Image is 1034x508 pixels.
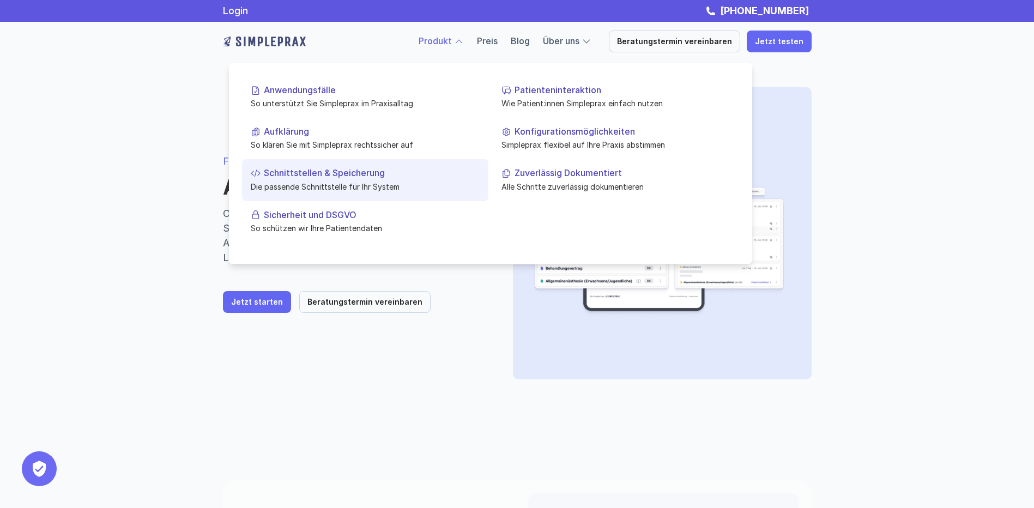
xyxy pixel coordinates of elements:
[755,37,803,46] p: Jetzt testen
[419,35,452,46] a: Produkt
[223,154,487,168] p: FEATURE
[307,298,422,307] p: Beratungstermin vereinbaren
[515,126,730,137] p: Konfigurationsmöglichkeiten
[251,98,480,109] p: So unterstützt Sie Simpleprax im Praxisalltag
[747,31,812,52] a: Jetzt testen
[264,209,480,220] p: Sicherheit und DSGVO
[501,180,730,192] p: Alle Schritte zuverlässig dokumentieren
[242,118,488,159] a: AufklärungSo klären Sie mit Simpleprax rechtssicher auf
[223,206,487,265] p: Optimieren sie die Produktivität ihrer Praxis Simpleprax vereint strukturierte Anamnese, rechtssi...
[720,5,809,16] strong: [PHONE_NUMBER]
[501,98,730,109] p: Wie Patient:innen Simpleprax einfach nutzen
[264,85,480,95] p: Anwendungsfälle
[264,126,480,137] p: Aufklärung
[501,139,730,150] p: Simpleprax flexibel auf Ihre Praxis abstimmen
[493,118,739,159] a: KonfigurationsmöglichkeitenSimpleprax flexibel auf Ihre Praxis abstimmen
[251,222,480,234] p: So schützen wir Ihre Patientendaten
[493,159,739,201] a: Zuverlässig DokumentiertAlle Schritte zuverlässig dokumentieren
[299,291,431,313] a: Beratungstermin vereinbaren
[242,201,488,242] a: Sicherheit und DSGVOSo schützen wir Ihre Patientendaten
[609,31,740,52] a: Beratungstermin vereinbaren
[477,35,498,46] a: Preis
[242,159,488,201] a: Schnittstellen & SpeicherungDie passende Schnittstelle für Ihr System
[264,168,480,178] p: Schnittstellen & Speicherung
[251,139,480,150] p: So klären Sie mit Simpleprax rechtssicher auf
[493,76,739,118] a: PatienteninteraktionWie Patient:innen Simpleprax einfach nutzen
[242,76,488,118] a: AnwendungsfälleSo unterstützt Sie Simpleprax im Praxisalltag
[717,5,812,16] a: [PHONE_NUMBER]
[617,37,732,46] p: Beratungstermin vereinbaren
[511,35,530,46] a: Blog
[515,168,730,178] p: Zuverlässig Dokumentiert
[223,175,487,200] h1: Anwendungsfälle
[515,85,730,95] p: Patienteninteraktion
[251,180,480,192] p: Die passende Schnittstelle für Ihr System
[223,5,248,16] a: Login
[231,298,283,307] p: Jetzt starten
[543,35,579,46] a: Über uns
[223,291,291,313] a: Jetzt starten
